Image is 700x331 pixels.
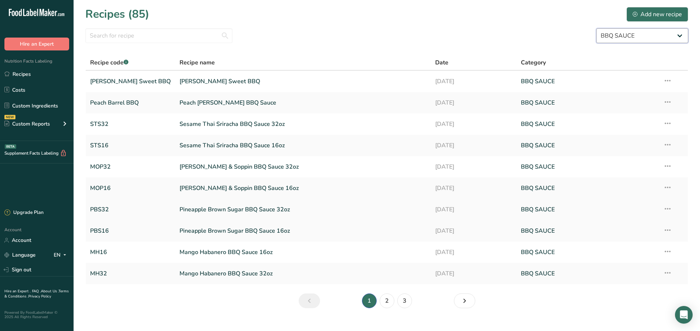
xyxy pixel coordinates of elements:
[299,293,320,308] a: Page 0.
[521,58,546,67] span: Category
[54,251,69,260] div: EN
[180,116,426,132] a: Sesame Thai Sriracha BBQ Sauce 32oz
[675,306,693,324] div: Open Intercom Messenger
[180,159,426,175] a: [PERSON_NAME] & Soppin BBQ Sauce 32oz
[85,6,149,22] h1: Recipes (85)
[435,223,512,239] a: [DATE]
[4,115,15,119] div: NEW
[435,202,512,217] a: [DATE]
[4,249,36,261] a: Language
[435,116,512,132] a: [DATE]
[180,266,426,281] a: Mango Habanero BBQ Sauce 32oz
[180,223,426,239] a: Pineapple Brown Sugar BBQ Sauce 16oz
[521,138,654,153] a: BBQ SAUCE
[521,95,654,110] a: BBQ SAUCE
[435,180,512,196] a: [DATE]
[180,138,426,153] a: Sesame Thai Sriracha BBQ Sauce 16oz
[380,293,394,308] a: Page 2.
[435,138,512,153] a: [DATE]
[454,293,475,308] a: Page 2.
[4,38,69,50] button: Hire an Expert
[90,202,171,217] a: PBS32
[180,58,215,67] span: Recipe name
[28,294,51,299] a: Privacy Policy
[180,95,426,110] a: Peach [PERSON_NAME] BBQ Sauce
[90,138,171,153] a: STS16
[4,120,50,128] div: Custom Reports
[32,289,41,294] a: FAQ .
[90,223,171,239] a: PBS16
[4,310,69,319] div: Powered By FoodLabelMaker © 2025 All Rights Reserved
[5,144,16,149] div: BETA
[435,58,448,67] span: Date
[397,293,412,308] a: Page 3.
[633,10,682,19] div: Add new recipe
[90,159,171,175] a: MOP32
[521,223,654,239] a: BBQ SAUCE
[435,95,512,110] a: [DATE]
[435,74,512,89] a: [DATE]
[180,180,426,196] a: [PERSON_NAME] & Soppin BBQ Sauce 16oz
[180,244,426,260] a: Mango Habanero BBQ Sauce 16oz
[521,159,654,175] a: BBQ SAUCE
[4,289,69,299] a: Terms & Conditions .
[90,95,171,110] a: Peach Barrel BBQ
[90,74,171,89] a: [PERSON_NAME] Sweet BBQ
[90,59,128,67] span: Recipe code
[85,28,232,43] input: Search for recipe
[521,74,654,89] a: BBQ SAUCE
[180,202,426,217] a: Pineapple Brown Sugar BBQ Sauce 32oz
[90,180,171,196] a: MOP16
[4,209,43,216] div: Upgrade Plan
[180,74,426,89] a: [PERSON_NAME] Sweet BBQ
[521,202,654,217] a: BBQ SAUCE
[521,266,654,281] a: BBQ SAUCE
[435,244,512,260] a: [DATE]
[90,116,171,132] a: STS32
[435,266,512,281] a: [DATE]
[90,266,171,281] a: MH32
[521,244,654,260] a: BBQ SAUCE
[4,289,31,294] a: Hire an Expert .
[90,244,171,260] a: MH16
[41,289,58,294] a: About Us .
[435,159,512,175] a: [DATE]
[521,180,654,196] a: BBQ SAUCE
[626,7,688,22] button: Add new recipe
[521,116,654,132] a: BBQ SAUCE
